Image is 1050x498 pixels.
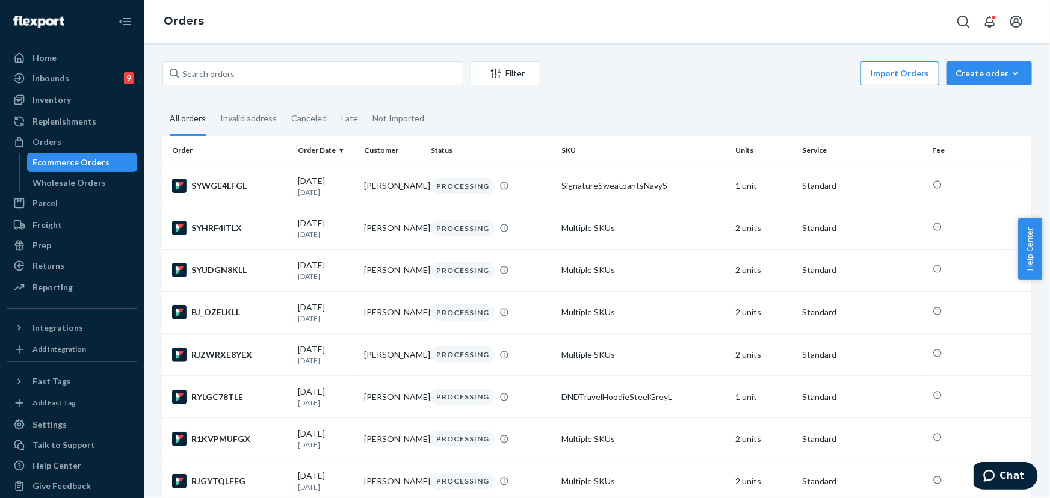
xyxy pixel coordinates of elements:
[360,291,427,333] td: [PERSON_NAME]
[7,48,137,67] a: Home
[7,372,137,391] button: Fast Tags
[730,165,797,207] td: 1 unit
[431,346,495,363] div: PROCESSING
[32,375,71,387] div: Fast Tags
[7,112,137,131] a: Replenishments
[802,433,923,445] p: Standard
[730,249,797,291] td: 2 units
[298,175,355,197] div: [DATE]
[298,259,355,281] div: [DATE]
[7,236,137,255] a: Prep
[154,4,214,39] ol: breadcrumbs
[32,94,71,106] div: Inventory
[32,52,57,64] div: Home
[298,271,355,281] p: [DATE]
[730,207,797,249] td: 2 units
[360,334,427,376] td: [PERSON_NAME]
[7,342,137,357] a: Add Integration
[7,194,137,213] a: Parcel
[298,301,355,324] div: [DATE]
[164,14,204,28] a: Orders
[7,132,137,152] a: Orders
[170,103,206,136] div: All orders
[298,343,355,366] div: [DATE]
[7,215,137,235] a: Freight
[7,456,137,475] a: Help Center
[557,418,730,460] td: Multiple SKUs
[431,220,495,236] div: PROCESSING
[298,313,355,324] p: [DATE]
[557,291,730,333] td: Multiple SKUs
[974,462,1038,492] iframe: Opens a widget where you can chat to one of our agents
[802,306,923,318] p: Standard
[7,415,137,434] a: Settings
[360,165,427,207] td: [PERSON_NAME]
[13,16,64,28] img: Flexport logo
[978,10,1002,34] button: Open notifications
[33,156,110,168] div: Ecommerce Orders
[7,318,137,337] button: Integrations
[360,249,427,291] td: [PERSON_NAME]
[113,10,137,34] button: Close Navigation
[730,418,797,460] td: 2 units
[802,391,923,403] p: Standard
[431,473,495,489] div: PROCESSING
[298,398,355,408] p: [DATE]
[730,376,797,418] td: 1 unit
[431,178,495,194] div: PROCESSING
[730,334,797,376] td: 2 units
[32,72,69,84] div: Inbounds
[172,390,288,404] div: RYLGC78TLE
[32,419,67,431] div: Settings
[298,229,355,239] p: [DATE]
[7,396,137,410] a: Add Fast Tag
[557,207,730,249] td: Multiple SKUs
[372,103,424,134] div: Not Imported
[32,439,95,451] div: Talk to Support
[471,61,540,85] button: Filter
[730,291,797,333] td: 2 units
[32,115,96,128] div: Replenishments
[947,61,1032,85] button: Create order
[293,136,360,165] th: Order Date
[561,391,726,403] div: DNDTravelHoodieSteelGreyL
[298,428,355,450] div: [DATE]
[860,61,939,85] button: Import Orders
[431,304,495,321] div: PROCESSING
[431,262,495,278] div: PROCESSING
[1018,218,1042,280] button: Help Center
[7,278,137,297] a: Reporting
[172,179,288,193] div: SYWGE4LFGL
[172,432,288,446] div: R1KVPMUFGX
[802,222,923,234] p: Standard
[298,386,355,408] div: [DATE]
[797,136,928,165] th: Service
[7,69,137,88] a: Inbounds9
[27,153,138,172] a: Ecommerce Orders
[32,219,62,231] div: Freight
[172,263,288,277] div: SYUDGN8KLL
[298,355,355,366] p: [DATE]
[557,136,730,165] th: SKU
[928,136,1032,165] th: Fee
[32,460,81,472] div: Help Center
[360,376,427,418] td: [PERSON_NAME]
[802,475,923,487] p: Standard
[32,398,76,408] div: Add Fast Tag
[32,136,61,148] div: Orders
[471,67,540,79] div: Filter
[298,470,355,492] div: [DATE]
[426,136,557,165] th: Status
[32,344,86,354] div: Add Integration
[557,249,730,291] td: Multiple SKUs
[162,136,293,165] th: Order
[298,217,355,239] div: [DATE]
[172,221,288,235] div: SYHRF4ITLX
[291,103,327,134] div: Canceled
[730,136,797,165] th: Units
[561,180,726,192] div: SignatureSweatpantsNavyS
[32,197,58,209] div: Parcel
[220,103,277,134] div: Invalid address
